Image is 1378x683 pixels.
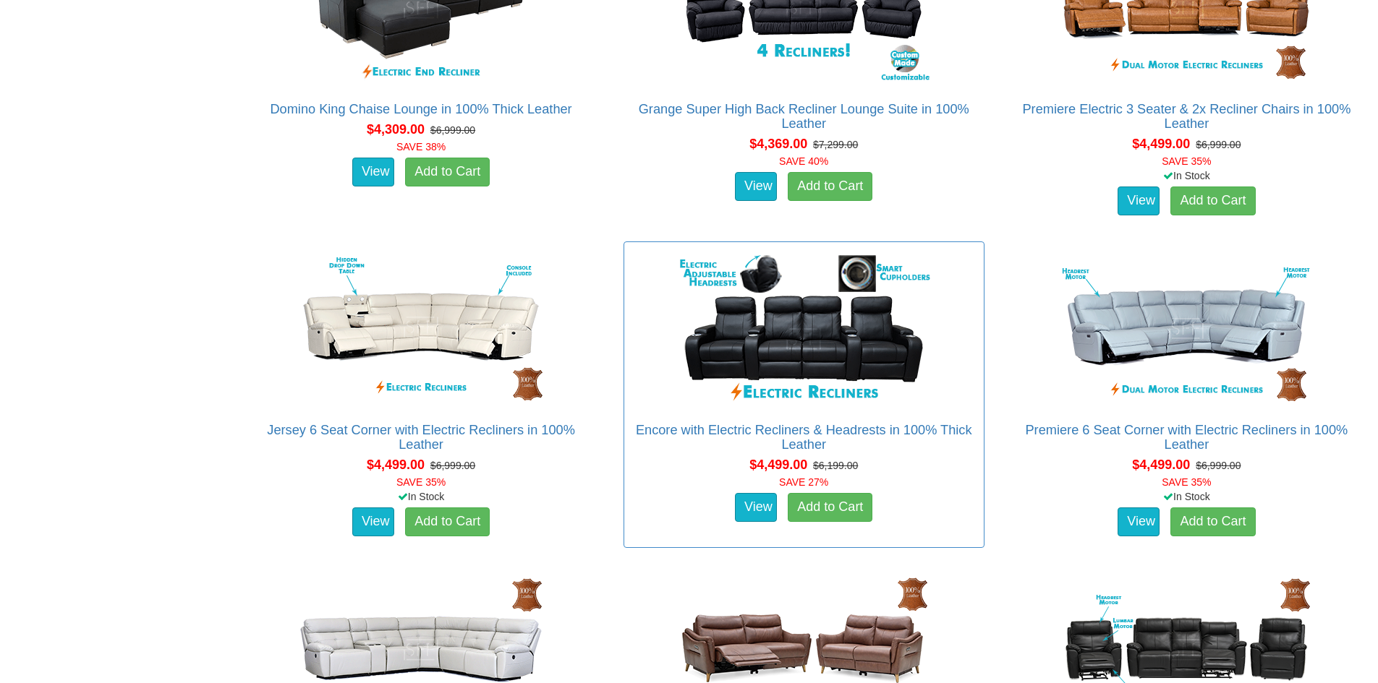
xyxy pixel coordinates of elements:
[1170,186,1255,215] a: Add to Cart
[1196,139,1241,150] del: $6,999.00
[1196,460,1241,471] del: $6,999.00
[396,141,446,153] font: SAVE 38%
[367,458,425,472] span: $4,499.00
[405,507,490,536] a: Add to Cart
[788,172,872,201] a: Add to Cart
[1132,458,1190,472] span: $4,499.00
[1132,137,1190,151] span: $4,499.00
[267,423,575,452] a: Jersey 6 Seat Corner with Electric Recliners in 100% Leather
[1118,507,1160,536] a: View
[813,139,858,150] del: $7,299.00
[352,158,394,186] a: View
[673,249,934,408] img: Encore with Electric Recliners & Headrests in 100% Thick Leather
[352,507,394,536] a: View
[1056,249,1317,408] img: Premiere 6 Seat Corner with Electric Recliners in 100% Leather
[813,460,858,471] del: $6,199.00
[749,458,807,472] span: $4,499.00
[639,102,969,131] a: Grange Super High Back Recliner Lounge Suite in 100% Leather
[396,476,446,488] font: SAVE 35%
[735,172,777,201] a: View
[779,155,828,167] font: SAVE 40%
[367,122,425,137] span: $4,309.00
[636,423,972,452] a: Encore with Electric Recliners & Headrests in 100% Thick Leather
[788,493,872,522] a: Add to Cart
[735,493,777,522] a: View
[749,137,807,151] span: $4,369.00
[1025,423,1348,452] a: Premiere 6 Seat Corner with Electric Recliners in 100% Leather
[1162,476,1211,488] font: SAVE 35%
[430,124,475,136] del: $6,999.00
[1003,489,1370,504] div: In Stock
[237,489,604,504] div: In Stock
[1170,507,1255,536] a: Add to Cart
[1003,168,1370,183] div: In Stock
[430,460,475,471] del: $6,999.00
[291,249,551,408] img: Jersey 6 Seat Corner with Electric Recliners in 100% Leather
[1162,155,1211,167] font: SAVE 35%
[1022,102,1351,131] a: Premiere Electric 3 Seater & 2x Recliner Chairs in 100% Leather
[779,476,828,488] font: SAVE 27%
[405,158,490,186] a: Add to Cart
[270,102,571,116] a: Domino King Chaise Lounge in 100% Thick Leather
[1118,186,1160,215] a: View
